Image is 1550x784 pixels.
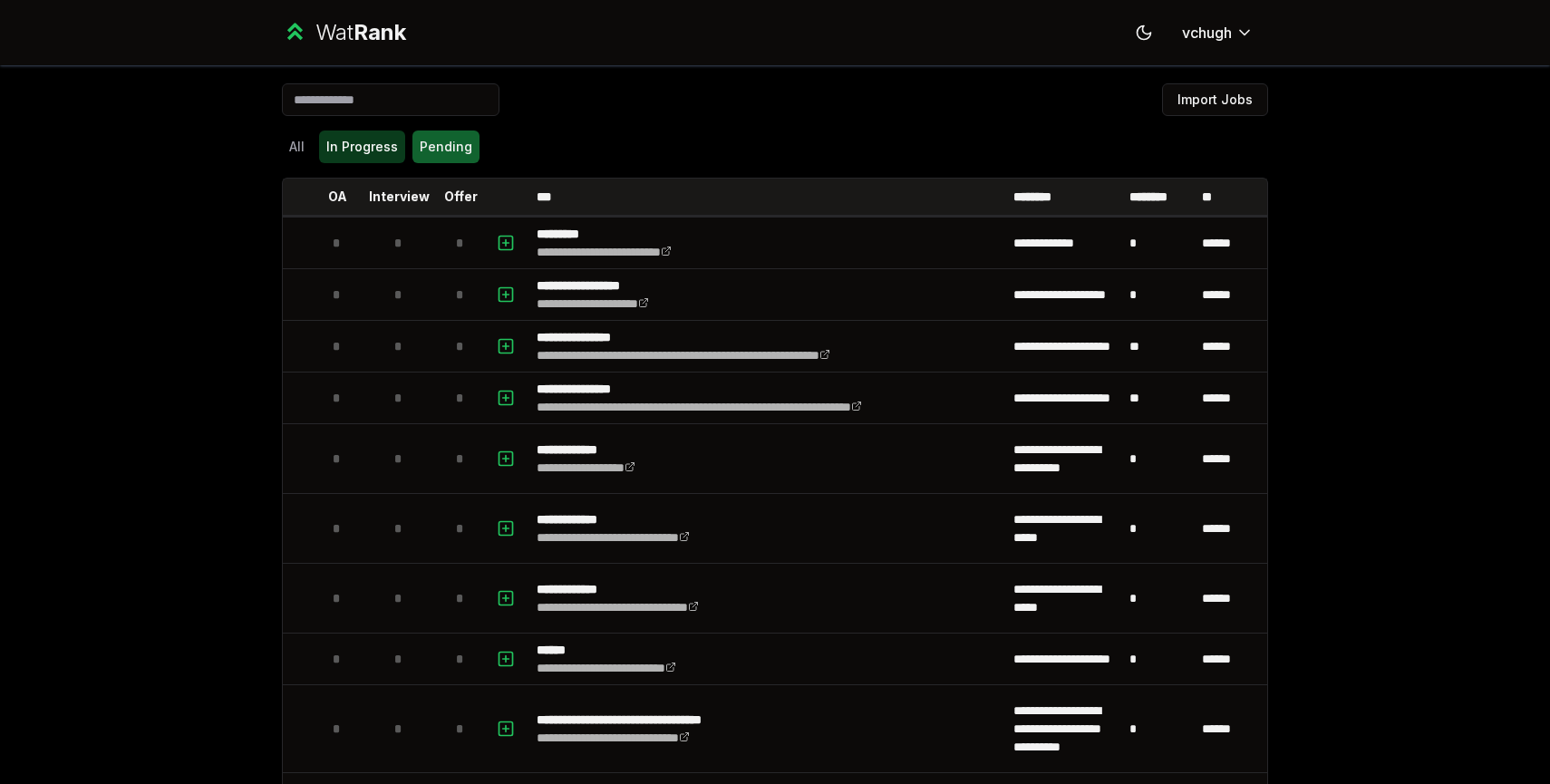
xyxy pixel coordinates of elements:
[319,131,405,163] button: In Progress
[1162,83,1268,116] button: Import Jobs
[444,188,478,206] p: Offer
[412,131,480,163] button: Pending
[1167,16,1268,49] button: vchugh
[282,18,406,47] a: WatRank
[282,131,312,163] button: All
[315,18,406,47] div: Wat
[354,19,406,45] span: Rank
[369,188,430,206] p: Interview
[328,188,347,206] p: OA
[1182,22,1232,44] span: vchugh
